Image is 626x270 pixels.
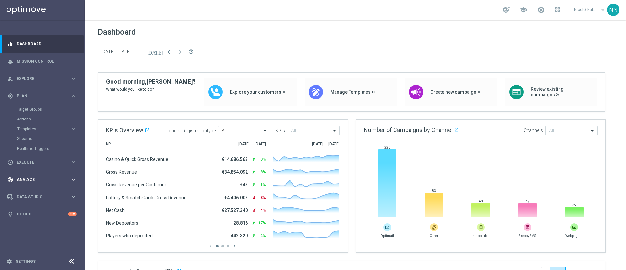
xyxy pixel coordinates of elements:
[7,194,70,200] div: Data Studio
[7,41,13,47] i: equalizer
[70,126,77,132] i: keyboard_arrow_right
[7,212,77,217] button: lightbulb Optibot +10
[607,4,619,16] div: NN
[17,53,77,70] a: Mission Control
[520,6,527,13] span: school
[17,160,70,164] span: Execute
[17,178,70,182] span: Analyze
[7,211,13,217] i: lightbulb
[16,260,36,263] a: Settings
[17,94,70,98] span: Plan
[17,124,84,134] div: Templates
[7,76,77,81] button: person_search Explore keyboard_arrow_right
[17,126,77,132] button: Templates keyboard_arrow_right
[70,159,77,165] i: keyboard_arrow_right
[7,177,70,183] div: Analyze
[599,6,606,13] span: keyboard_arrow_down
[17,127,64,131] span: Templates
[7,76,13,82] i: person_search
[7,93,13,99] i: gps_fixed
[17,117,68,122] a: Actions
[7,177,13,183] i: track_changes
[7,205,77,223] div: Optibot
[7,159,70,165] div: Execute
[70,176,77,183] i: keyboard_arrow_right
[17,77,70,81] span: Explore
[7,93,77,99] button: gps_fixed Plan keyboard_arrow_right
[7,59,77,64] button: Mission Control
[574,5,607,15] a: Nicolo' Natalikeyboard_arrow_down
[70,93,77,99] i: keyboard_arrow_right
[7,259,12,264] i: settings
[68,212,77,216] div: +10
[7,41,77,47] button: equalizer Dashboard
[7,159,13,165] i: play_circle_outline
[17,107,68,112] a: Target Groups
[17,205,68,223] a: Optibot
[17,35,77,53] a: Dashboard
[7,76,70,82] div: Explore
[17,127,70,131] div: Templates
[7,177,77,182] button: track_changes Analyze keyboard_arrow_right
[70,194,77,200] i: keyboard_arrow_right
[17,146,68,151] a: Realtime Triggers
[7,194,77,199] button: Data Studio keyboard_arrow_right
[17,134,84,144] div: Streams
[17,144,84,153] div: Realtime Triggers
[17,136,68,141] a: Streams
[17,114,84,124] div: Actions
[17,195,70,199] span: Data Studio
[70,75,77,82] i: keyboard_arrow_right
[7,160,77,165] button: play_circle_outline Execute keyboard_arrow_right
[7,53,77,70] div: Mission Control
[17,104,84,114] div: Target Groups
[7,93,70,99] div: Plan
[7,35,77,53] div: Dashboard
